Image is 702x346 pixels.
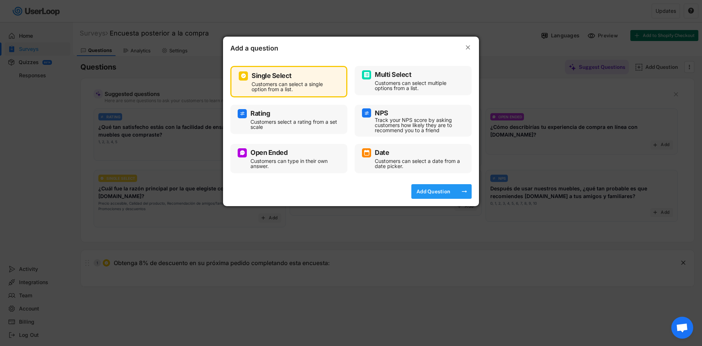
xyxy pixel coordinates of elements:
img: AdjustIcon.svg [364,110,370,116]
div: Bate-papo aberto [671,317,693,339]
div: Single Select [252,72,292,79]
text:  [466,44,470,51]
div: Track your NPS score by asking customers how likely they are to recommend you to a friend [375,118,463,133]
div: Customers select a rating from a set scale [250,119,338,130]
div: NPS [375,110,388,116]
div: Customers can type in their own answer. [250,159,338,169]
img: ListMajor.svg [364,72,370,78]
div: Add a question [230,44,303,55]
img: AdjustIcon.svg [239,111,245,116]
button: arrow_right_alt [461,188,468,195]
button:  [464,44,472,51]
div: Customers can select multiple options from a list. [375,81,463,91]
img: ConversationMinor.svg [239,150,245,156]
div: Date [375,149,389,156]
div: Customers can select a date from a date picker. [375,159,463,169]
img: CircleTickMinorWhite.svg [241,73,246,79]
img: CalendarMajor.svg [364,150,370,156]
div: Customers can select a single option from a list. [252,82,337,92]
div: Rating [250,110,270,117]
div: Open Ended [250,149,287,156]
div: Add Question [415,188,452,195]
div: Multi Select [375,71,411,78]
